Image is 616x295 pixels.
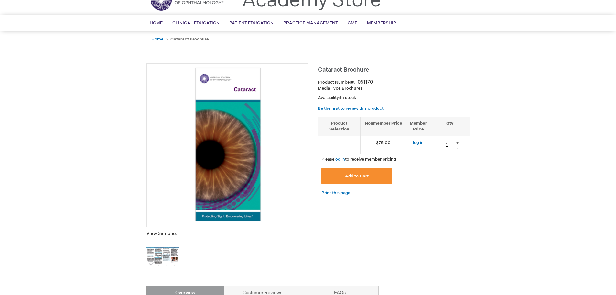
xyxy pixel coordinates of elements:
span: Patient Education [229,20,274,26]
a: log in [413,140,424,145]
input: Qty [440,140,453,150]
div: 051170 [358,79,373,85]
span: Home [150,20,163,26]
div: - [453,145,462,150]
strong: Cataract Brochure [170,37,209,42]
span: Please to receive member pricing [321,157,396,162]
th: Member Price [406,117,430,136]
strong: Product Number [318,80,355,85]
p: Brochures [318,85,470,92]
div: + [453,140,462,145]
th: Qty [430,117,470,136]
a: log in [334,157,345,162]
span: Clinical Education [172,20,220,26]
span: Membership [367,20,396,26]
span: In stock [340,95,356,100]
th: Nonmember Price [360,117,406,136]
p: Availability: [318,95,470,101]
a: Be the first to review this product [318,106,384,111]
a: Home [151,37,163,42]
span: CME [348,20,357,26]
img: Cataract Brochure [150,67,305,222]
p: View Samples [146,231,308,237]
td: $75.00 [360,136,406,154]
th: Product Selection [318,117,361,136]
span: Practice Management [283,20,338,26]
strong: Media Type: [318,86,342,91]
a: Print this page [321,189,350,197]
img: Click to view [146,240,179,273]
span: Cataract Brochure [318,66,369,73]
button: Add to Cart [321,168,393,184]
span: Add to Cart [345,174,369,179]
